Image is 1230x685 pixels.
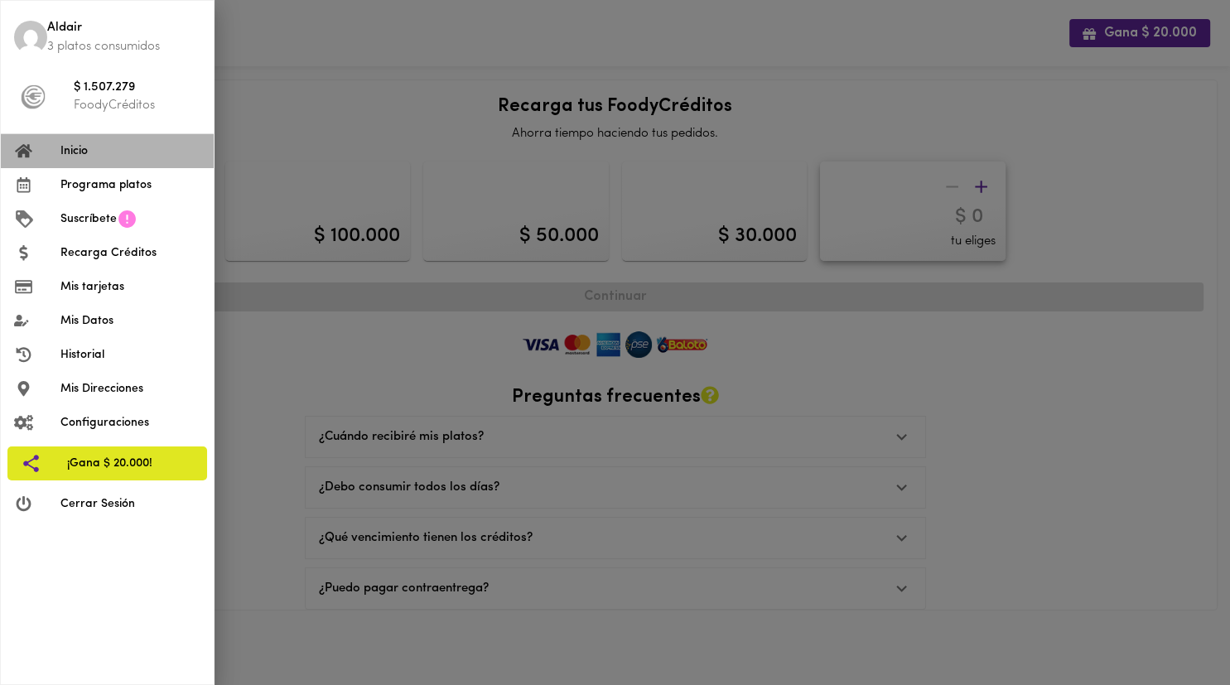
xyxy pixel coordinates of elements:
span: Programa platos [60,176,200,194]
span: Inicio [60,142,200,160]
span: Aldair [47,19,200,38]
span: Suscríbete [60,210,117,228]
span: ¡Gana $ 20.000! [67,455,194,472]
p: 3 platos consumidos [47,38,200,55]
span: Recarga Créditos [60,244,200,262]
span: Configuraciones [60,414,200,432]
span: Cerrar Sesión [60,495,200,513]
p: FoodyCréditos [74,97,200,114]
img: foody-creditos-black.png [21,84,46,109]
span: $ 1.507.279 [74,79,200,98]
iframe: Messagebird Livechat Widget [1134,589,1213,668]
span: Historial [60,346,200,364]
span: Mis Datos [60,312,200,330]
span: Mis tarjetas [60,278,200,296]
span: Mis Direcciones [60,380,200,398]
